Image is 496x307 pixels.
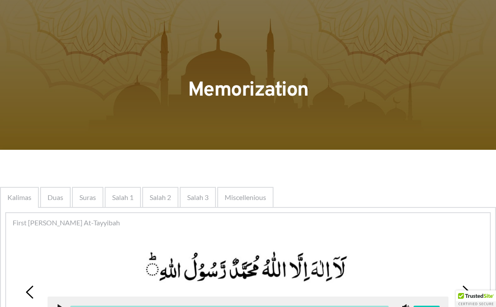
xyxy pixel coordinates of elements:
[48,192,63,203] span: Duas
[79,192,96,203] span: Suras
[456,290,496,307] div: TrustedSite Certified
[150,192,171,203] span: Salah 2
[188,78,308,103] span: Memorization
[13,217,120,228] span: First [PERSON_NAME] At-Tayyibah
[7,192,31,203] span: Kalimas
[225,192,266,203] span: Miscellenious
[112,192,133,203] span: Salah 1
[187,192,209,203] span: Salah 3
